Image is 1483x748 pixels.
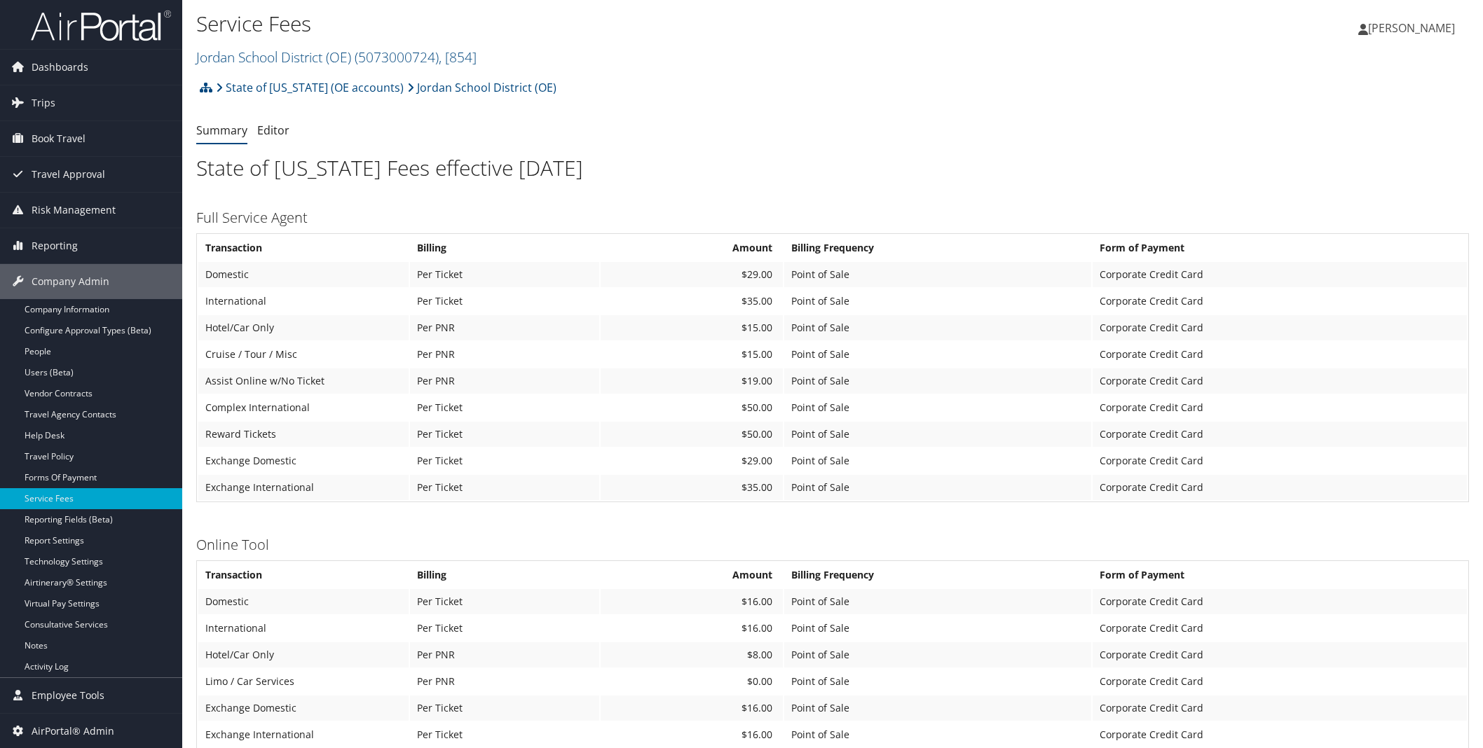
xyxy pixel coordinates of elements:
td: $16.00 [601,589,783,614]
td: $16.00 [601,722,783,747]
td: Corporate Credit Card [1093,422,1467,447]
span: ( 5073000724 ) [355,48,439,67]
td: Corporate Credit Card [1093,695,1467,721]
td: $15.00 [601,315,783,340]
th: Transaction [198,562,409,588]
td: Per PNR [410,342,599,367]
td: Per Ticket [410,395,599,420]
td: International [198,616,409,641]
a: [PERSON_NAME] [1358,7,1469,49]
td: $8.00 [601,642,783,667]
td: Corporate Credit Card [1093,289,1467,314]
td: Point of Sale [784,642,1091,667]
a: State of [US_STATE] (OE accounts) [216,74,404,102]
td: $50.00 [601,422,783,447]
td: Per Ticket [410,616,599,641]
td: $19.00 [601,368,783,394]
td: Point of Sale [784,722,1091,747]
h1: Service Fees [196,9,1045,39]
td: Corporate Credit Card [1093,368,1467,394]
td: Corporate Credit Card [1093,475,1467,500]
td: $35.00 [601,475,783,500]
td: Per Ticket [410,262,599,287]
td: Point of Sale [784,422,1091,447]
td: Reward Tickets [198,422,409,447]
span: Company Admin [32,264,109,299]
th: Amount [601,562,783,588]
td: Corporate Credit Card [1093,669,1467,694]
td: Corporate Credit Card [1093,315,1467,340]
a: Summary [196,123,247,138]
span: Reporting [32,228,78,263]
td: Domestic [198,262,409,287]
td: Per PNR [410,368,599,394]
td: Complex International [198,395,409,420]
td: Per Ticket [410,448,599,473]
td: Hotel/Car Only [198,642,409,667]
th: Amount [601,235,783,261]
td: Per Ticket [410,695,599,721]
td: Exchange Domestic [198,695,409,721]
td: Point of Sale [784,342,1091,367]
td: Exchange International [198,722,409,747]
td: Per Ticket [410,475,599,500]
td: $29.00 [601,448,783,473]
td: Assist Online w/No Ticket [198,368,409,394]
td: Per PNR [410,642,599,667]
th: Form of Payment [1093,562,1467,588]
h1: State of [US_STATE] Fees effective [DATE] [196,153,1469,183]
h3: Full Service Agent [196,208,1469,228]
td: Point of Sale [784,448,1091,473]
td: Point of Sale [784,616,1091,641]
td: Hotel/Car Only [198,315,409,340]
td: Corporate Credit Card [1093,722,1467,747]
td: Point of Sale [784,475,1091,500]
span: [PERSON_NAME] [1368,20,1455,36]
span: Trips [32,85,55,120]
th: Billing [410,562,599,588]
span: Risk Management [32,193,116,228]
th: Billing Frequency [784,235,1091,261]
td: Corporate Credit Card [1093,395,1467,420]
td: Point of Sale [784,289,1091,314]
td: Point of Sale [784,262,1091,287]
a: Jordan School District (OE) [196,48,477,67]
td: Exchange International [198,475,409,500]
td: Point of Sale [784,395,1091,420]
th: Form of Payment [1093,235,1467,261]
td: Corporate Credit Card [1093,262,1467,287]
td: Per Ticket [410,422,599,447]
td: Limo / Car Services [198,669,409,694]
td: $15.00 [601,342,783,367]
img: airportal-logo.png [31,9,171,42]
td: $0.00 [601,669,783,694]
span: , [ 854 ] [439,48,477,67]
td: Corporate Credit Card [1093,342,1467,367]
span: Dashboards [32,50,88,85]
td: Point of Sale [784,669,1091,694]
td: International [198,289,409,314]
td: $16.00 [601,695,783,721]
td: Corporate Credit Card [1093,642,1467,667]
td: $35.00 [601,289,783,314]
td: Domestic [198,589,409,614]
td: $16.00 [601,616,783,641]
span: Employee Tools [32,678,104,713]
td: Corporate Credit Card [1093,616,1467,641]
td: Per PNR [410,669,599,694]
td: Per Ticket [410,289,599,314]
a: Editor [257,123,289,138]
th: Billing Frequency [784,562,1091,588]
td: Point of Sale [784,368,1091,394]
td: Cruise / Tour / Misc [198,342,409,367]
td: Per Ticket [410,589,599,614]
td: Per PNR [410,315,599,340]
td: Per Ticket [410,722,599,747]
th: Billing [410,235,599,261]
a: Jordan School District (OE) [407,74,556,102]
th: Transaction [198,235,409,261]
td: Point of Sale [784,695,1091,721]
td: Corporate Credit Card [1093,448,1467,473]
td: $50.00 [601,395,783,420]
td: Point of Sale [784,589,1091,614]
